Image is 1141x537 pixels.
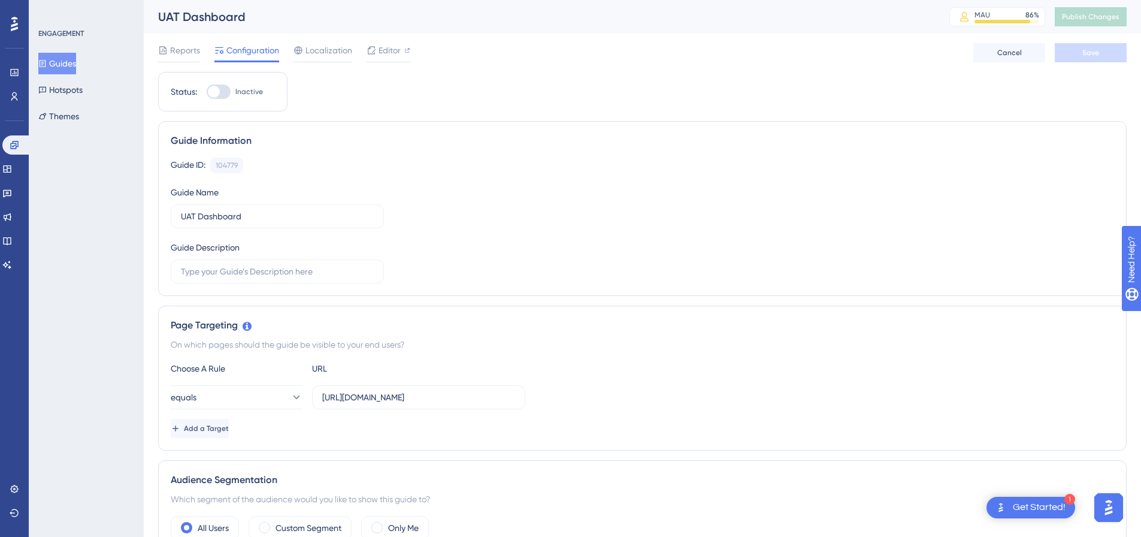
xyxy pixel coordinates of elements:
button: equals [171,385,302,409]
span: Cancel [997,48,1022,58]
div: URL [312,361,444,376]
input: Type your Guide’s Description here [181,265,374,278]
span: Localization [305,43,352,58]
div: MAU [974,10,990,20]
button: Guides [38,53,76,74]
label: Only Me [388,521,419,535]
span: Reports [170,43,200,58]
div: Status: [171,85,197,99]
span: Editor [379,43,401,58]
button: Save [1055,43,1127,62]
div: On which pages should the guide be visible to your end users? [171,337,1114,352]
div: Choose A Rule [171,361,302,376]
span: Publish Changes [1062,12,1119,22]
input: Type your Guide’s Name here [181,210,374,223]
iframe: UserGuiding AI Assistant Launcher [1091,490,1127,526]
button: Hotspots [38,79,83,101]
span: Inactive [235,87,263,96]
button: Add a Target [171,419,229,438]
div: Guide Description [171,240,240,255]
div: ENGAGEMENT [38,29,84,38]
div: Which segment of the audience would you like to show this guide to? [171,492,1114,506]
div: 1 [1064,494,1075,505]
div: 104779 [216,161,238,170]
span: Save [1082,48,1099,58]
div: UAT Dashboard [158,8,919,25]
span: equals [171,390,196,405]
input: yourwebsite.com/path [322,391,515,404]
div: Guide Information [171,134,1114,148]
img: launcher-image-alternative-text [994,500,1008,515]
div: Open Get Started! checklist, remaining modules: 1 [986,497,1075,518]
button: Cancel [973,43,1045,62]
label: All Users [198,521,229,535]
button: Themes [38,105,79,127]
div: Guide Name [171,185,219,200]
div: Page Targeting [171,318,1114,333]
div: Guide ID: [171,158,205,173]
span: Add a Target [184,424,229,433]
label: Custom Segment [276,521,341,535]
button: Publish Changes [1055,7,1127,26]
span: Need Help? [28,3,75,17]
span: Configuration [226,43,279,58]
div: Get Started! [1013,501,1066,514]
div: 86 % [1025,10,1039,20]
div: Audience Segmentation [171,473,1114,487]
